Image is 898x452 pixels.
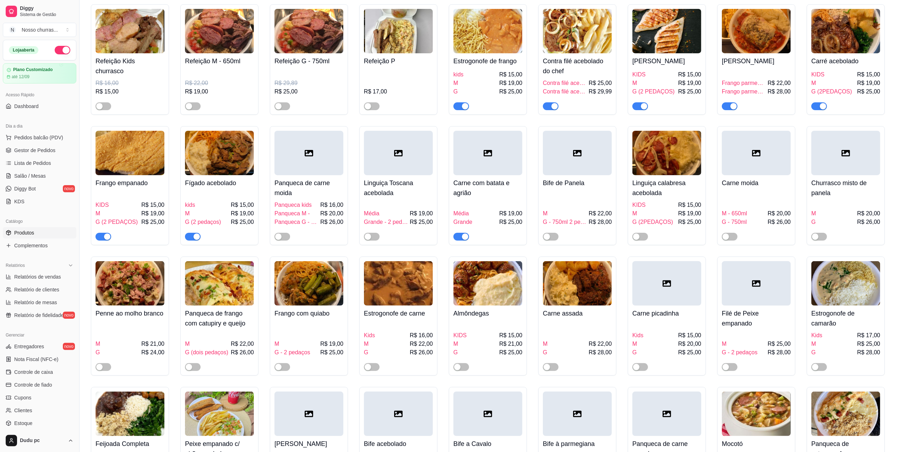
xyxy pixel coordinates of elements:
[9,26,16,33] span: N
[453,209,469,218] span: Média
[14,299,57,306] span: Relatório de mesas
[185,348,228,357] span: G (dois pedaços)
[96,209,100,218] span: M
[364,56,433,66] h4: Refeição P
[14,134,63,141] span: Pedidos balcão (PDV)
[811,348,816,357] span: G
[274,340,279,348] span: M
[3,432,76,449] button: Dudu pc
[768,209,791,218] span: R$ 20,00
[185,201,195,209] span: kids
[768,340,791,348] span: R$ 25,00
[185,392,254,436] img: product-image
[678,331,701,340] span: R$ 15,00
[410,348,433,357] span: R$ 26,00
[678,348,701,357] span: R$ 25,00
[185,56,254,66] h4: Refeição M - 650ml
[320,348,343,357] span: R$ 25,00
[678,201,701,209] span: R$ 15,00
[543,9,612,53] img: product-image
[3,120,76,132] div: Dia a dia
[14,172,46,179] span: Salão / Mesas
[811,87,852,96] span: G (2PEDAÇOS)
[274,9,343,53] img: product-image
[543,308,612,318] h4: Carne assada
[857,348,880,357] span: R$ 28,00
[453,218,472,226] span: Grande
[185,178,254,188] h4: Fígado acebolado
[857,340,880,348] span: R$ 25,00
[364,340,369,348] span: M
[811,9,880,53] img: product-image
[632,201,646,209] span: KIDS
[453,340,458,348] span: M
[364,308,433,318] h4: Estrogonofe de carne
[185,340,190,348] span: M
[3,240,76,251] a: Complementos
[811,392,880,436] img: product-image
[3,418,76,429] a: Estoque
[499,331,522,340] span: R$ 15,00
[589,348,612,357] span: R$ 28,00
[96,131,164,175] img: product-image
[364,209,380,218] span: Média
[722,439,791,449] h4: Mocotó
[3,341,76,352] a: Entregadoresnovo
[9,46,38,54] div: Loja aberta
[96,79,164,87] div: R$ 16,00
[410,218,433,226] span: R$ 25,00
[96,201,109,209] span: KIDS
[3,23,76,37] button: Select a team
[22,26,58,33] div: Nosso churras ...
[14,273,61,280] span: Relatórios de vendas
[589,87,612,96] span: R$ 29,99
[185,308,254,328] h4: Panqueca de frango com catupiry e queijo
[14,343,44,350] span: Entregadores
[499,209,522,218] span: R$ 19,00
[632,79,637,87] span: M
[811,261,880,306] img: product-image
[13,67,53,72] article: Plano Customizado
[274,201,312,209] span: Panqueca kids
[632,70,646,79] span: KIDS
[3,3,76,20] a: DiggySistema de Gestão
[231,201,254,209] span: R$ 15,00
[811,218,816,226] span: G
[722,218,747,226] span: G - 750ml
[185,218,221,226] span: G (2 pedaços)
[3,63,76,84] a: Plano Customizadoaté 12/09
[543,261,612,306] img: product-image
[185,87,254,96] div: R$ 19,00
[678,209,701,218] span: R$ 19,00
[185,261,254,306] img: product-image
[3,366,76,378] a: Controle de caixa
[20,437,65,444] span: Dudu pc
[141,348,164,357] span: R$ 24,00
[3,145,76,156] a: Gestor de Pedidos
[55,46,70,54] button: Alterar Status
[543,439,612,449] h4: Bife à parmegiana
[811,209,816,218] span: M
[141,209,164,218] span: R$ 19,00
[678,218,701,226] span: R$ 25,00
[543,340,548,348] span: M
[722,348,758,357] span: G - 2 pedaços
[589,340,612,348] span: R$ 22,00
[14,198,25,205] span: KDS
[722,209,747,218] span: M - 650ml
[274,308,343,318] h4: Frango com quiabo
[274,348,310,357] span: G - 2 pedaços
[857,79,880,87] span: R$ 19,00
[320,340,343,348] span: R$ 19,00
[543,87,587,96] span: Contra filé acebolado G (dois pedaços de carne)
[274,178,343,198] h4: Panqueca de carne moida
[274,79,343,87] div: R$ 29,89
[3,170,76,182] a: Salão / Mesas
[410,331,433,340] span: R$ 16,00
[364,87,433,96] div: R$ 17,00
[722,87,766,96] span: Frango parmegiana G (2 pedaços)
[768,348,791,357] span: R$ 28,00
[96,308,164,318] h4: Penne ao molho branco
[453,261,522,306] img: product-image
[589,218,612,226] span: R$ 28,00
